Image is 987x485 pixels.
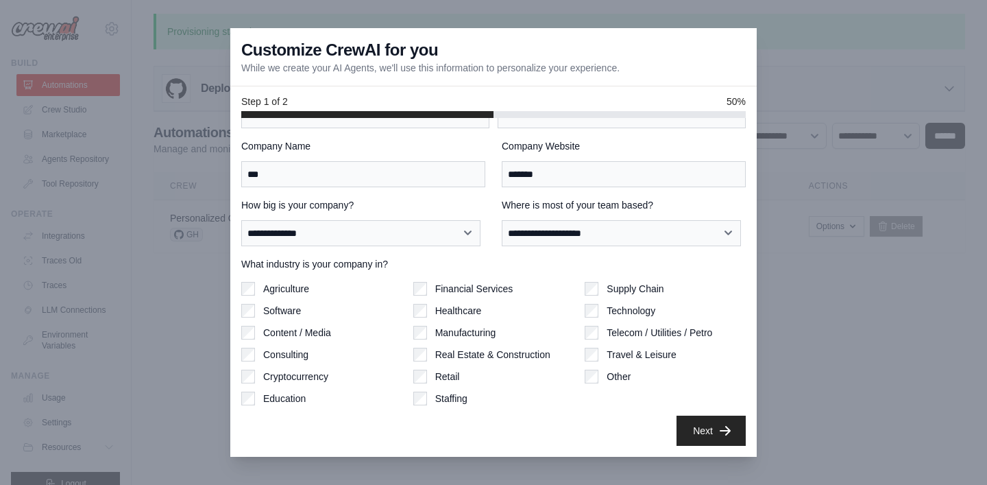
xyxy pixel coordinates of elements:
[263,326,331,340] label: Content / Media
[241,95,288,108] span: Step 1 of 2
[607,304,655,318] label: Technology
[727,95,746,108] span: 50%
[607,348,676,362] label: Travel & Leisure
[502,139,746,153] label: Company Website
[241,198,485,212] label: How big is your company?
[607,370,631,383] label: Other
[435,370,460,383] label: Retail
[263,304,301,318] label: Software
[435,326,496,340] label: Manufacturing
[263,348,308,362] label: Consulting
[435,282,513,296] label: Financial Services
[677,416,746,446] button: Next
[435,304,482,318] label: Healthcare
[502,198,746,212] label: Where is most of your team based?
[263,392,306,405] label: Education
[241,139,485,153] label: Company Name
[607,282,663,296] label: Supply Chain
[241,61,620,75] p: While we create your AI Agents, we'll use this information to personalize your experience.
[435,348,550,362] label: Real Estate & Construction
[241,257,746,271] label: What industry is your company in?
[263,282,309,296] label: Agriculture
[241,39,438,61] h3: Customize CrewAI for you
[607,326,712,340] label: Telecom / Utilities / Petro
[435,392,467,405] label: Staffing
[263,370,328,383] label: Cryptocurrency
